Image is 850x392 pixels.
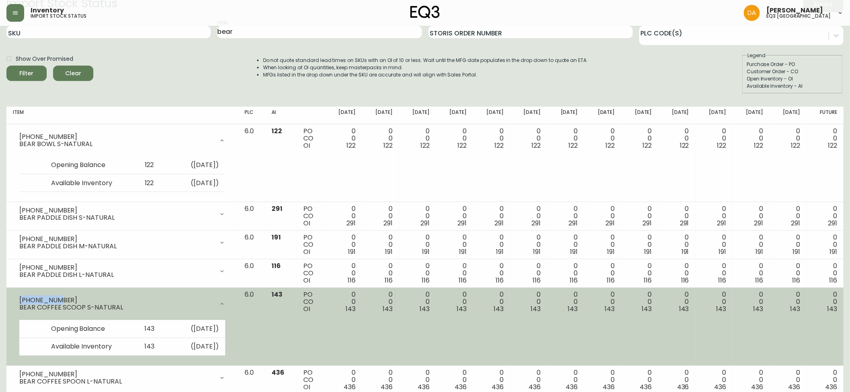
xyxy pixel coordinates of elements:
[442,205,467,227] div: 0 0
[569,219,578,228] span: 291
[238,259,265,288] td: 6.0
[418,382,430,392] span: 436
[19,140,214,148] div: BEAR BOWL S-NATURAL
[665,128,689,149] div: 0 0
[19,243,214,250] div: BEAR PADDLE DISH M-NATURAL
[383,141,393,150] span: 122
[568,304,578,314] span: 143
[755,276,763,285] span: 116
[517,234,541,256] div: 0 0
[31,7,64,14] span: Inventory
[680,219,689,228] span: 291
[696,107,733,124] th: [DATE]
[303,304,310,314] span: OI
[776,291,800,313] div: 0 0
[303,276,310,285] span: OI
[766,14,831,19] h5: eq3 [GEOGRAPHIC_DATA]
[828,141,837,150] span: 122
[457,141,467,150] span: 122
[791,141,800,150] span: 122
[19,235,214,243] div: [PHONE_NUMBER]
[19,378,214,385] div: BEAR COFFEE SPOON L-NATURAL
[303,369,319,391] div: PO CO
[495,219,504,228] span: 291
[331,291,356,313] div: 0 0
[348,276,356,285] span: 116
[754,219,763,228] span: 291
[702,369,726,391] div: 0 0
[13,128,232,153] div: [PHONE_NUMBER]BEAR BOWL S-NATURAL
[495,141,504,150] span: 122
[13,369,232,387] div: [PHONE_NUMBER]BEAR COFFEE SPOON L-NATURAL
[442,262,467,284] div: 0 0
[16,55,73,63] span: Show Over Promised
[628,291,652,313] div: 0 0
[399,107,436,124] th: [DATE]
[532,219,541,228] span: 291
[346,219,356,228] span: 291
[702,262,726,284] div: 0 0
[702,205,726,227] div: 0 0
[303,219,310,228] span: OI
[790,304,800,314] span: 143
[6,66,47,81] button: Filter
[591,205,615,227] div: 0 0
[480,262,504,284] div: 0 0
[659,107,696,124] th: [DATE]
[422,276,430,285] span: 116
[554,262,578,284] div: 0 0
[628,128,652,149] div: 0 0
[766,7,823,14] span: [PERSON_NAME]
[238,107,265,124] th: PLC
[554,369,578,391] div: 0 0
[643,219,652,228] span: 291
[13,262,232,280] div: [PHONE_NUMBER]BEAR PADDLE DISH L-NATURAL
[606,219,615,228] span: 291
[679,304,689,314] span: 143
[31,14,86,19] h5: import stock status
[60,68,87,78] span: Clear
[628,234,652,256] div: 0 0
[480,234,504,256] div: 0 0
[739,369,763,391] div: 0 0
[640,382,652,392] span: 436
[405,128,430,149] div: 0 0
[714,382,726,392] span: 436
[607,247,615,256] span: 191
[643,141,652,150] span: 122
[385,276,393,285] span: 116
[238,288,265,366] td: 6.0
[368,234,393,256] div: 0 0
[517,128,541,149] div: 0 0
[303,382,310,392] span: OI
[436,107,473,124] th: [DATE]
[496,247,504,256] span: 191
[45,320,125,338] td: Opening Balance
[368,369,393,391] div: 0 0
[739,291,763,313] div: 0 0
[517,262,541,284] div: 0 0
[747,75,838,83] div: Open Inventory - OI
[125,174,160,192] td: 122
[681,247,689,256] span: 191
[420,304,430,314] span: 143
[566,382,578,392] span: 436
[45,338,125,355] td: Available Inventory
[628,369,652,391] div: 0 0
[457,219,467,228] span: 291
[718,276,726,285] span: 116
[792,247,800,256] span: 191
[480,205,504,227] div: 0 0
[420,219,430,228] span: 291
[473,107,510,124] th: [DATE]
[325,107,362,124] th: [DATE]
[346,304,356,314] span: 143
[533,247,541,256] span: 191
[628,262,652,284] div: 0 0
[755,247,763,256] span: 191
[45,157,125,174] td: Opening Balance
[829,276,837,285] span: 116
[125,338,161,355] td: 143
[747,52,766,59] legend: Legend
[348,247,356,256] span: 191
